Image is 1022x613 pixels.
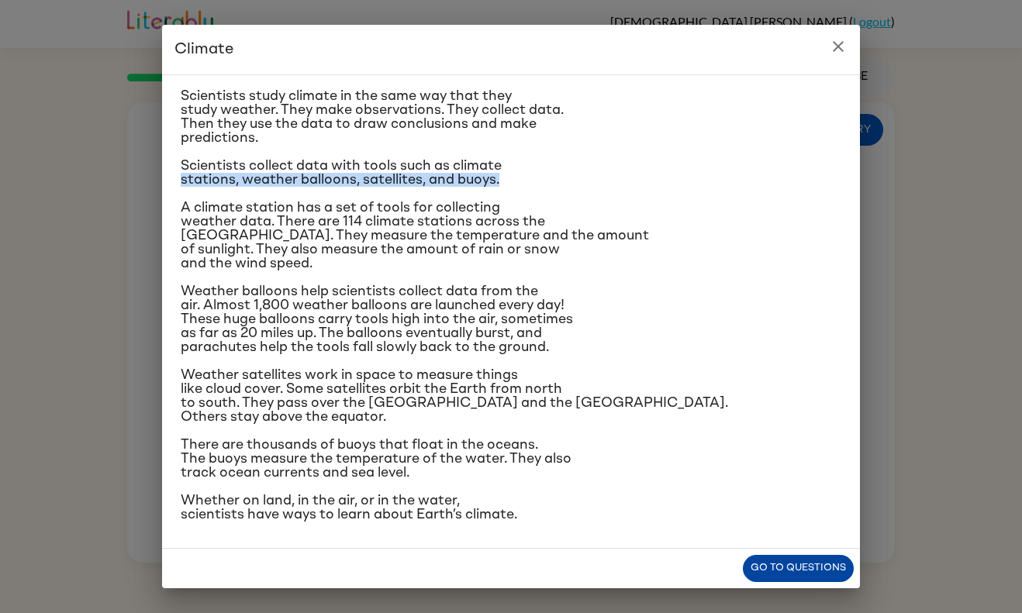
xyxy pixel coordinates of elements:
h2: Climate [162,25,860,74]
span: Weather satellites work in space to measure things like cloud cover. Some satellites orbit the Ea... [181,368,728,424]
span: Scientists collect data with tools such as climate stations, weather balloons, satellites, and bu... [181,159,502,187]
span: Whether on land, in the air, or in the water, scientists have ways to learn about Earth’s climate. [181,494,517,522]
span: Scientists study climate in the same way that they study weather. They make observations. They co... [181,89,564,145]
button: Go to questions [743,555,854,582]
span: Weather balloons help scientists collect data from the air. Almost 1,800 weather balloons are lau... [181,284,573,354]
button: close [823,31,854,62]
span: A climate station has a set of tools for collecting weather data. There are 114 climate stations ... [181,201,649,270]
span: There are thousands of buoys that float in the oceans. The buoys measure the temperature of the w... [181,438,571,480]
